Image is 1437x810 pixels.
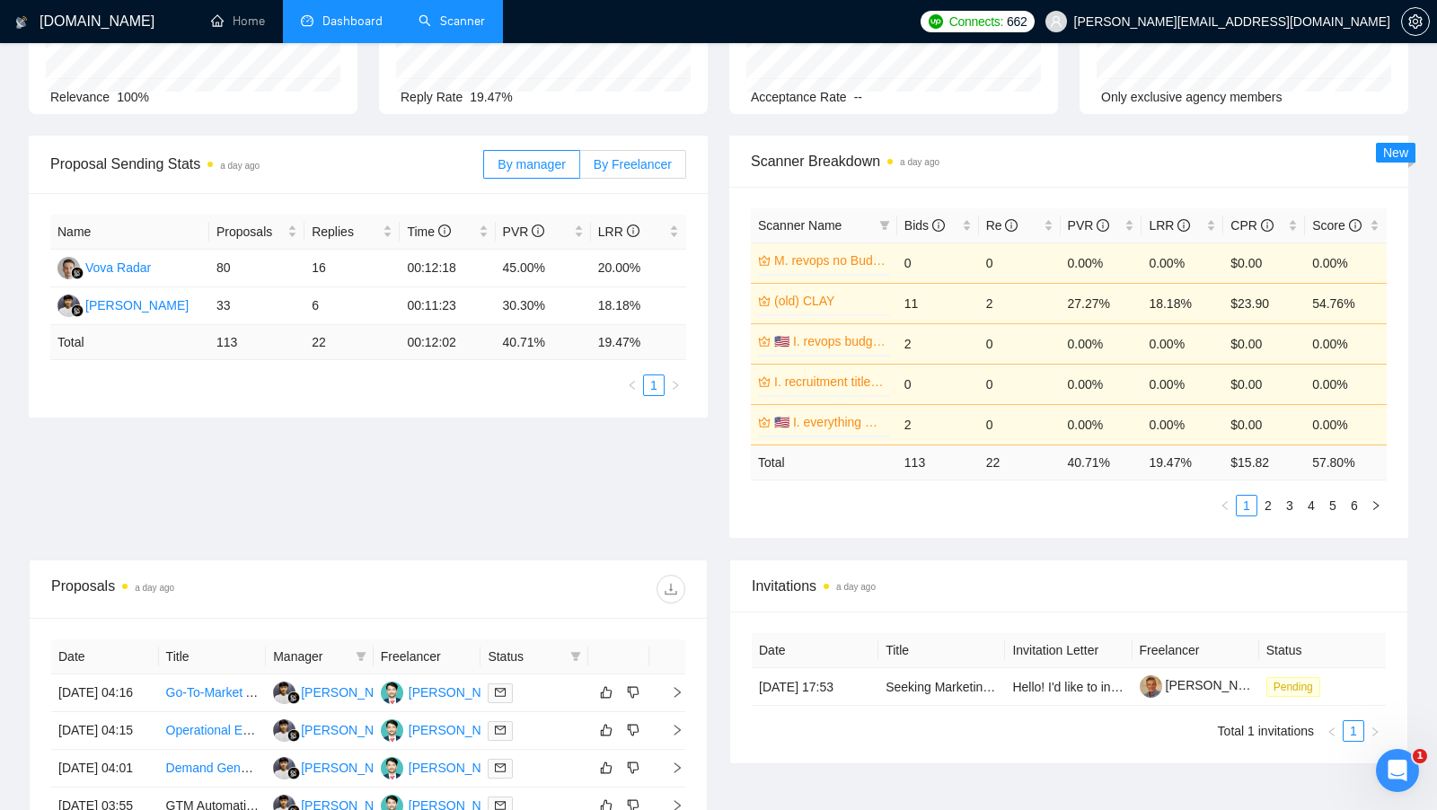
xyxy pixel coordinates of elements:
a: I. recruitment titles (C) [774,372,886,392]
td: 80 [209,250,304,287]
td: 18.18% [591,287,686,325]
li: 3 [1279,495,1300,516]
span: like [600,761,613,775]
li: 2 [1257,495,1279,516]
span: Only exclusive agency members [1101,90,1283,104]
td: 0.00% [1142,242,1223,283]
td: 33 [209,287,304,325]
td: 0.00% [1142,404,1223,445]
td: 19.47 % [591,325,686,360]
span: 100% [117,90,149,104]
button: right [1365,495,1387,516]
img: RT [273,757,295,779]
li: Next Page [1365,495,1387,516]
button: right [1364,720,1386,742]
td: [DATE] 04:01 [51,750,159,788]
li: 1 [1236,495,1257,516]
li: Previous Page [1214,495,1236,516]
span: Dashboard [322,13,383,29]
th: Freelancer [1133,633,1259,668]
span: Manager [273,647,348,666]
a: MS[PERSON_NAME] [381,722,512,736]
span: dislike [627,723,639,737]
div: [PERSON_NAME] [301,720,404,740]
a: RT[PERSON_NAME] [273,722,404,736]
td: 0.00% [1305,404,1387,445]
td: 54.76% [1305,283,1387,323]
button: like [595,719,617,741]
td: 40.71 % [496,325,591,360]
span: Replies [312,222,379,242]
td: [DATE] 04:15 [51,712,159,750]
span: filter [879,220,890,231]
td: 00:11:23 [400,287,495,325]
td: 0.00% [1305,323,1387,364]
span: filter [352,643,370,670]
img: MS [381,682,403,704]
td: 00:12:18 [400,250,495,287]
button: like [595,682,617,703]
span: Acceptance Rate [751,90,847,104]
span: PVR [1068,218,1110,233]
td: 0 [979,364,1061,404]
span: mail [495,762,506,773]
span: crown [758,375,771,388]
div: [PERSON_NAME] [301,682,404,702]
span: filter [356,651,366,662]
td: Total [751,445,897,480]
th: Replies [304,215,400,250]
li: Next Page [665,374,686,396]
td: 18.18% [1142,283,1223,323]
td: 6 [304,287,400,325]
span: info-circle [1349,219,1362,232]
td: 40.71 % [1061,445,1142,480]
td: 11 [897,283,979,323]
div: [PERSON_NAME] [301,758,404,778]
span: right [657,762,683,774]
img: gigradar-bm.png [287,767,300,779]
button: download [657,575,685,603]
td: 2 [897,323,979,364]
td: [DATE] 04:16 [51,674,159,712]
time: a day ago [135,583,174,593]
li: Next Page [1364,720,1386,742]
td: 0 [897,364,979,404]
td: 0.00% [1061,364,1142,404]
span: Re [986,218,1018,233]
td: 30.30% [496,287,591,325]
th: Proposals [209,215,304,250]
span: By Freelancer [594,157,672,172]
span: info-circle [532,225,544,237]
a: 🇺🇸 I. everything US (E) [774,412,886,432]
th: Status [1259,633,1386,668]
span: info-circle [932,219,945,232]
span: 19.47% [470,90,512,104]
span: dashboard [301,14,313,27]
td: Demand Generation Tools & Tactics Specialist [159,750,267,788]
span: filter [567,643,585,670]
img: logo [15,8,28,37]
td: 0.00% [1142,323,1223,364]
a: (old) CLAY [774,291,886,311]
th: Invitation Letter [1005,633,1132,668]
th: Freelancer [374,639,481,674]
li: 5 [1322,495,1344,516]
div: [PERSON_NAME] [409,682,512,702]
span: info-circle [1097,219,1109,232]
button: dislike [622,719,644,741]
span: info-circle [1177,219,1190,232]
td: $0.00 [1223,242,1305,283]
td: 16 [304,250,400,287]
span: Scanner Breakdown [751,150,1387,172]
td: 0.00% [1305,242,1387,283]
a: setting [1401,14,1430,29]
span: left [1220,500,1230,511]
span: right [657,724,683,736]
td: 0 [979,242,1061,283]
a: 3 [1280,496,1300,515]
td: 19.47 % [1142,445,1223,480]
td: [DATE] 17:53 [752,668,878,706]
span: left [627,380,638,391]
a: RT[PERSON_NAME] [57,297,189,312]
td: 20.00% [591,250,686,287]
